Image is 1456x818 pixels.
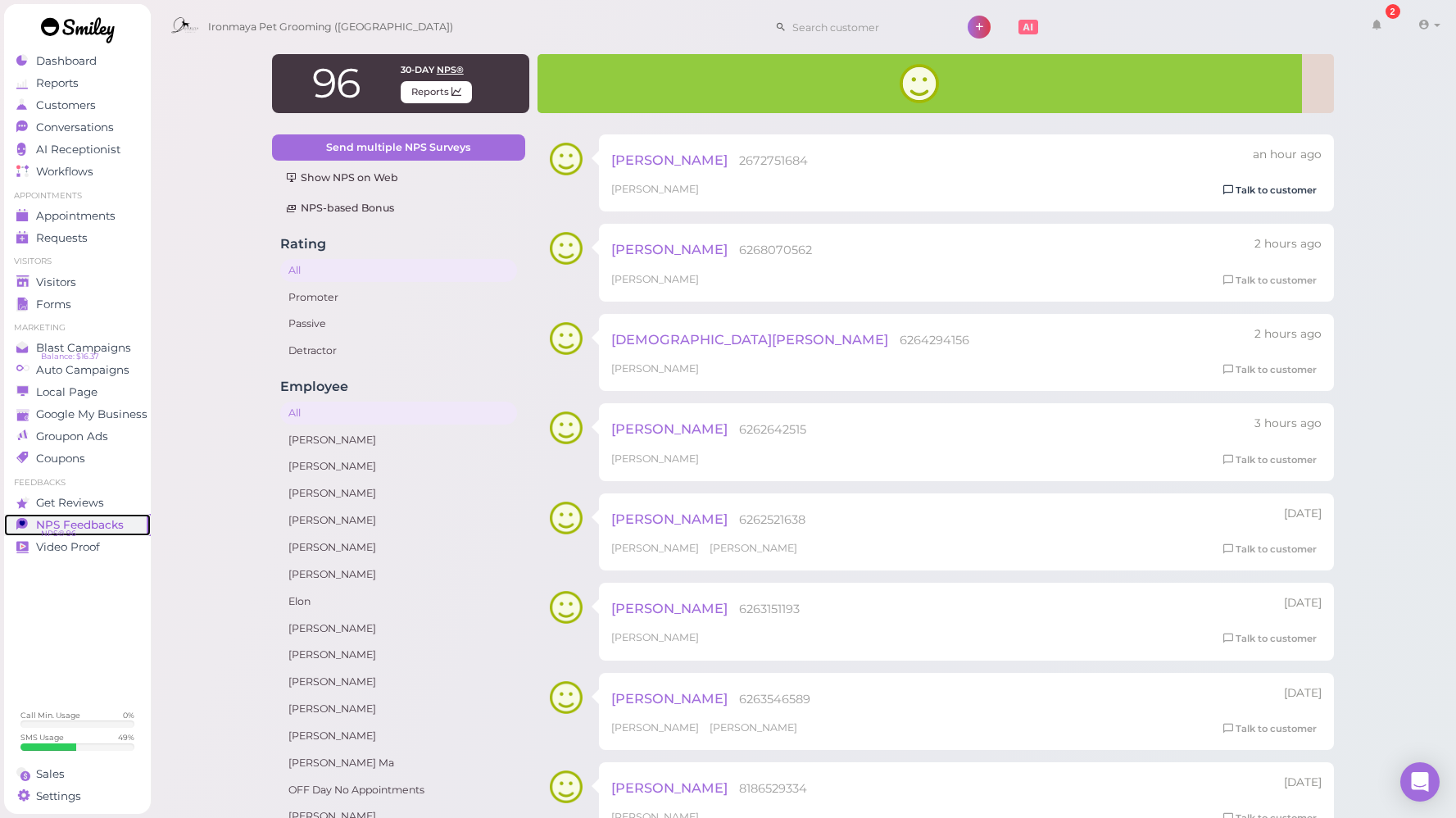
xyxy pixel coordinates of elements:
[611,420,728,437] span: [PERSON_NAME]
[437,64,464,75] span: NPS®
[36,429,108,443] span: Groupon Ads
[1284,775,1322,791] div: 10/10 05:04pm
[312,58,360,108] span: 96
[1253,147,1322,163] div: 10/14 04:04pm
[123,710,134,720] div: 0 %
[4,271,151,293] a: Visitors
[401,64,434,75] span: 30-day
[611,452,699,465] span: [PERSON_NAME]
[611,600,728,616] span: [PERSON_NAME]
[611,542,701,554] span: [PERSON_NAME]
[41,350,99,363] span: Balance: $16.37
[280,379,517,394] h4: Employee
[1218,272,1322,289] a: Talk to customer
[36,407,147,421] span: Google My Business
[36,518,124,532] span: NPS Feedbacks
[4,293,151,316] a: Forms
[280,339,517,362] a: Detractor
[710,721,797,734] span: [PERSON_NAME]
[1284,506,1322,522] div: 10/11 04:09pm
[280,670,517,693] a: [PERSON_NAME]
[4,403,151,425] a: Google My Business
[280,429,517,452] a: [PERSON_NAME]
[4,161,151,183] a: Workflows
[739,602,800,616] span: 6263151193
[739,692,810,707] span: 6263546589
[611,779,728,796] span: [PERSON_NAME]
[4,256,151,267] li: Visitors
[611,183,699,195] span: [PERSON_NAME]
[36,165,93,179] span: Workflows
[4,227,151,249] a: Requests
[4,50,151,72] a: Dashboard
[1218,452,1322,469] a: Talk to customer
[4,205,151,227] a: Appointments
[280,312,517,335] a: Passive
[36,76,79,90] span: Reports
[4,139,151,161] a: AI Receptionist
[280,482,517,505] a: [PERSON_NAME]
[272,134,525,161] a: Send multiple NPS Surveys
[4,492,151,514] a: Get Reviews
[1254,326,1322,343] div: 10/14 02:42pm
[4,381,151,403] a: Local Page
[1218,720,1322,738] a: Talk to customer
[1254,416,1322,432] div: 10/14 02:08pm
[41,527,76,540] span: NPS® 96
[36,231,88,245] span: Requests
[4,322,151,334] li: Marketing
[280,402,517,425] a: All
[208,4,453,50] span: Ironmaya Pet Grooming ([GEOGRAPHIC_DATA])
[611,690,728,707] span: [PERSON_NAME]
[280,286,517,309] a: Promoter
[739,781,807,796] span: 8186529334
[611,631,699,643] span: [PERSON_NAME]
[36,496,104,510] span: Get Reviews
[280,455,517,478] a: [PERSON_NAME]
[611,241,728,257] span: [PERSON_NAME]
[280,617,517,640] a: [PERSON_NAME]
[36,275,76,289] span: Visitors
[20,732,64,743] div: SMS Usage
[36,341,131,355] span: Blast Campaigns
[36,143,120,157] span: AI Receptionist
[280,236,517,252] h4: Rating
[739,243,812,257] span: 6268070562
[280,259,517,282] a: All
[1284,595,1322,611] div: 10/11 03:02pm
[4,763,151,785] a: Sales
[36,452,85,466] span: Coupons
[1386,4,1400,19] div: 2
[787,14,946,40] input: Search customer
[280,563,517,586] a: [PERSON_NAME]
[4,785,151,807] a: Settings
[4,477,151,489] li: Feedbacks
[1218,182,1322,199] a: Talk to customer
[36,767,65,781] span: Sales
[4,425,151,448] a: Groupon Ads
[611,721,701,734] span: [PERSON_NAME]
[280,536,517,559] a: [PERSON_NAME]
[1218,541,1322,558] a: Talk to customer
[272,165,525,191] a: Show NPS on Web
[280,509,517,532] a: [PERSON_NAME]
[36,540,100,554] span: Video Proof
[280,698,517,720] a: [PERSON_NAME]
[4,536,151,558] a: Video Proof
[280,779,517,802] a: OFF Day No Appointments
[280,725,517,748] a: [PERSON_NAME]
[4,72,151,94] a: Reports
[36,209,116,223] span: Appointments
[611,362,699,375] span: [PERSON_NAME]
[4,359,151,381] a: Auto Campaigns
[611,331,888,348] span: [DEMOGRAPHIC_DATA][PERSON_NAME]
[36,789,81,803] span: Settings
[280,590,517,613] a: Elon
[4,190,151,202] li: Appointments
[4,337,151,359] a: Blast Campaigns Balance: $16.37
[20,710,80,720] div: Call Min. Usage
[280,752,517,775] a: [PERSON_NAME] Ma
[4,116,151,139] a: Conversations
[4,448,151,470] a: Coupons
[1284,685,1322,702] div: 10/11 01:23pm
